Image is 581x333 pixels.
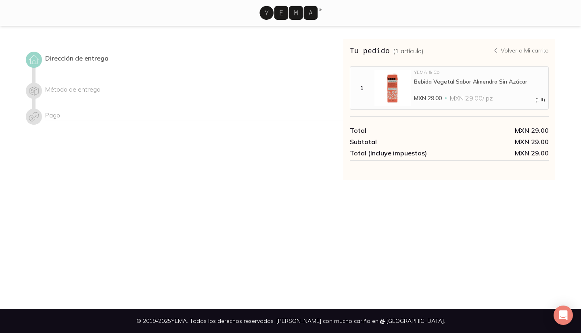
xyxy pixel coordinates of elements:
[414,70,545,75] div: YEMA & Co
[414,94,442,102] span: MXN 29.00
[493,47,549,54] a: Volver a Mi carrito
[554,306,573,325] div: Open Intercom Messenger
[350,126,449,134] div: Total
[450,94,493,102] span: MXN 29.00 / pz
[449,126,549,134] div: MXN 29.00
[414,78,545,85] div: Bebida Vegetal Sabor Almendra Sin Azúcar
[45,111,343,121] div: Pago
[449,138,549,146] div: MXN 29.00
[535,97,545,102] span: (1 lt)
[374,70,411,106] img: Bebida Vegetal Sabor Almendra Sin Azúcar
[393,47,424,55] span: ( 1 artículo )
[350,45,424,56] h3: Tu pedido
[501,47,549,54] p: Volver a Mi carrito
[350,138,449,146] div: Subtotal
[350,149,449,157] div: Total (Incluye impuestos)
[449,149,549,157] span: MXN 29.00
[45,54,343,64] div: Dirección de entrega
[276,317,445,325] span: [PERSON_NAME] con mucho cariño en [GEOGRAPHIC_DATA].
[45,85,343,95] div: Método de entrega
[352,84,371,92] div: 1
